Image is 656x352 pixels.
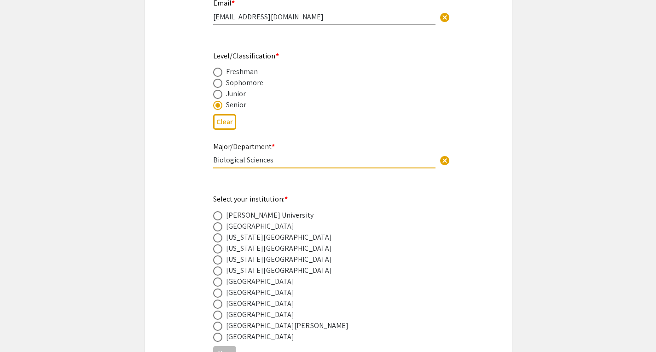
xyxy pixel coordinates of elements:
div: [GEOGRAPHIC_DATA] [226,276,295,287]
span: cancel [439,12,450,23]
button: Clear [435,151,454,169]
div: [US_STATE][GEOGRAPHIC_DATA] [226,265,332,276]
div: [US_STATE][GEOGRAPHIC_DATA] [226,243,332,254]
div: Junior [226,88,246,99]
div: [GEOGRAPHIC_DATA] [226,309,295,320]
mat-label: Level/Classification [213,51,279,61]
div: [PERSON_NAME] University [226,210,313,221]
div: [GEOGRAPHIC_DATA][PERSON_NAME] [226,320,349,331]
div: Senior [226,99,247,110]
div: [US_STATE][GEOGRAPHIC_DATA] [226,232,332,243]
button: Clear [213,114,236,129]
div: [GEOGRAPHIC_DATA] [226,287,295,298]
input: Type Here [213,155,435,165]
div: [GEOGRAPHIC_DATA] [226,221,295,232]
div: [US_STATE][GEOGRAPHIC_DATA] [226,254,332,265]
mat-label: Major/Department [213,142,275,151]
iframe: Chat [7,311,39,345]
div: [GEOGRAPHIC_DATA] [226,331,295,342]
div: Sophomore [226,77,264,88]
mat-label: Select your institution: [213,194,288,204]
input: Type Here [213,12,435,22]
div: [GEOGRAPHIC_DATA] [226,298,295,309]
span: cancel [439,155,450,166]
button: Clear [435,7,454,26]
div: Freshman [226,66,258,77]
